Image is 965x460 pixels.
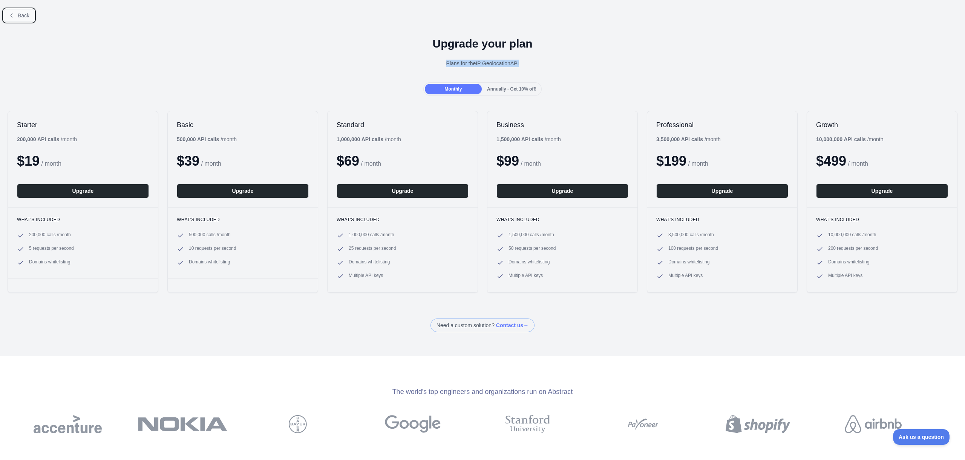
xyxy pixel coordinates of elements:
[337,135,401,143] div: / month
[656,153,686,169] span: $ 199
[656,120,788,129] h2: Professional
[496,135,561,143] div: / month
[496,136,543,142] b: 1,500,000 API calls
[656,136,703,142] b: 3,500,000 API calls
[893,429,950,445] iframe: Toggle Customer Support
[337,120,469,129] h2: Standard
[496,120,628,129] h2: Business
[496,153,519,169] span: $ 99
[656,135,721,143] div: / month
